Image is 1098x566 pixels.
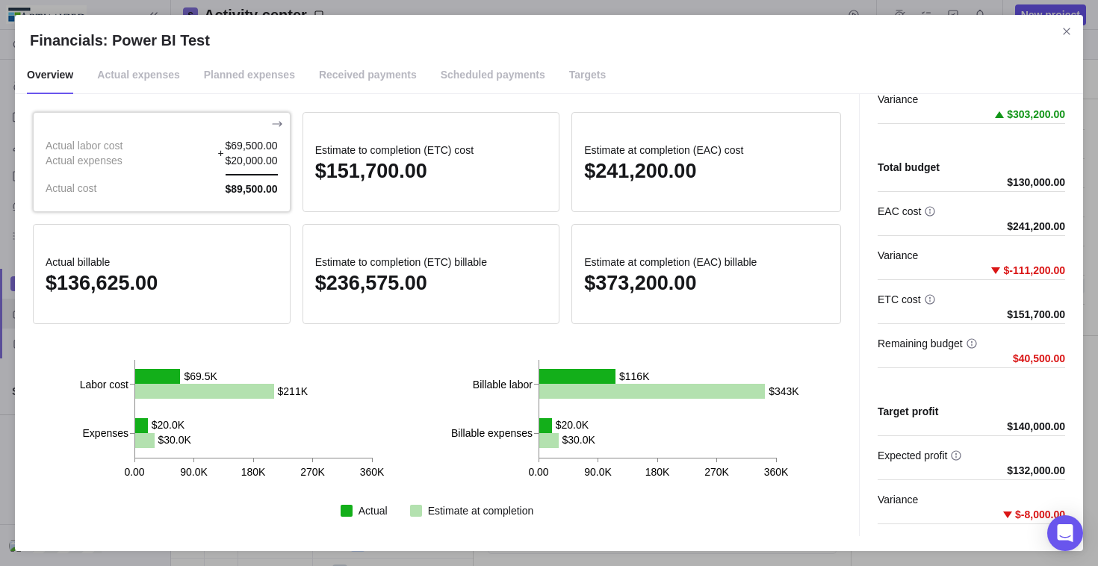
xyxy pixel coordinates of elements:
div: Open Intercom Messenger [1047,515,1083,551]
span: $241,200.00 [584,160,696,182]
tspan: Labor cost [80,379,128,391]
span: $136,625.00 [46,272,158,294]
tspan: Billable expenses [451,427,533,439]
span: $140,000.00 [1007,419,1065,434]
text: 90.0K [584,466,612,478]
text: $69.5K [184,370,217,382]
text: $211K [278,385,308,397]
span: $373,200.00 [584,272,696,294]
tspan: Billable labor [473,379,533,391]
span: Actual billable [46,255,278,270]
text: 0.00 [528,466,548,478]
span: Estimate at completion (EAC) cost [584,143,828,158]
span: Actual labor cost [46,138,123,153]
span: $20,000.00 [226,153,278,168]
span: $69,500.00 [226,138,278,153]
span: $-8,000.00 [1015,507,1065,522]
svg: info-description [924,293,936,305]
span: $151,700.00 [1007,307,1065,322]
span: Variance [878,92,918,107]
span: $40,500.00 [1013,351,1065,366]
span: Estimate to completion (ETC) cost [315,143,548,158]
tspan: Expenses [83,427,128,439]
span: Estimate at completion (EAC) billable [584,255,828,270]
span: Received payments [319,57,417,94]
text: $343K [769,385,799,397]
text: 180K [241,466,266,478]
span: Actual expenses [46,153,123,168]
span: Estimate to completion (ETC) billable [315,255,548,270]
span: $132,000.00 [1007,463,1065,478]
text: 360K [764,466,789,478]
span: $-111,200.00 [1003,263,1065,278]
div: Financials: Power BI Test [15,15,1083,551]
span: Overview [27,57,73,94]
text: 90.0K [180,466,208,478]
span: + [218,146,224,161]
text: 270K [704,466,729,478]
text: $20.0K [152,419,185,431]
h2: Financials: Power BI Test [30,30,1068,51]
span: Show breakdown [265,113,289,134]
text: $30.0K [562,434,596,446]
span: Expected profit [878,448,947,463]
div: Actual [359,503,388,518]
span: Targets [569,57,607,94]
text: $30.0K [158,434,192,446]
span: Actual cost [46,181,123,196]
span: Target profit [878,404,938,419]
span: Variance [878,248,918,263]
text: 180K [645,466,670,478]
span: $241,200.00 [1007,219,1065,234]
span: Scheduled payments [441,57,545,94]
text: 360K [360,466,385,478]
text: $116K [619,370,650,382]
text: 0.00 [124,466,144,478]
span: $151,700.00 [315,160,427,182]
span: Close [1056,21,1077,42]
span: $236,575.00 [315,272,427,294]
span: Total budget [878,160,940,175]
span: $130,000.00 [1007,175,1065,190]
svg: info-description [924,205,936,217]
div: Estimate at completion [428,503,534,518]
text: 270K [300,466,325,478]
span: Planned expenses [204,57,295,94]
span: $303,200.00 [1007,107,1065,122]
span: Actual expenses [97,57,180,94]
span: EAC cost [878,204,921,219]
span: Variance [878,492,918,507]
span: $89,500.00 [226,183,278,195]
span: Remaining budget [878,336,963,351]
svg: info-description [966,338,978,349]
text: $20.0K [556,419,589,431]
span: ETC cost [878,292,921,307]
svg: info-description [950,450,962,461]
